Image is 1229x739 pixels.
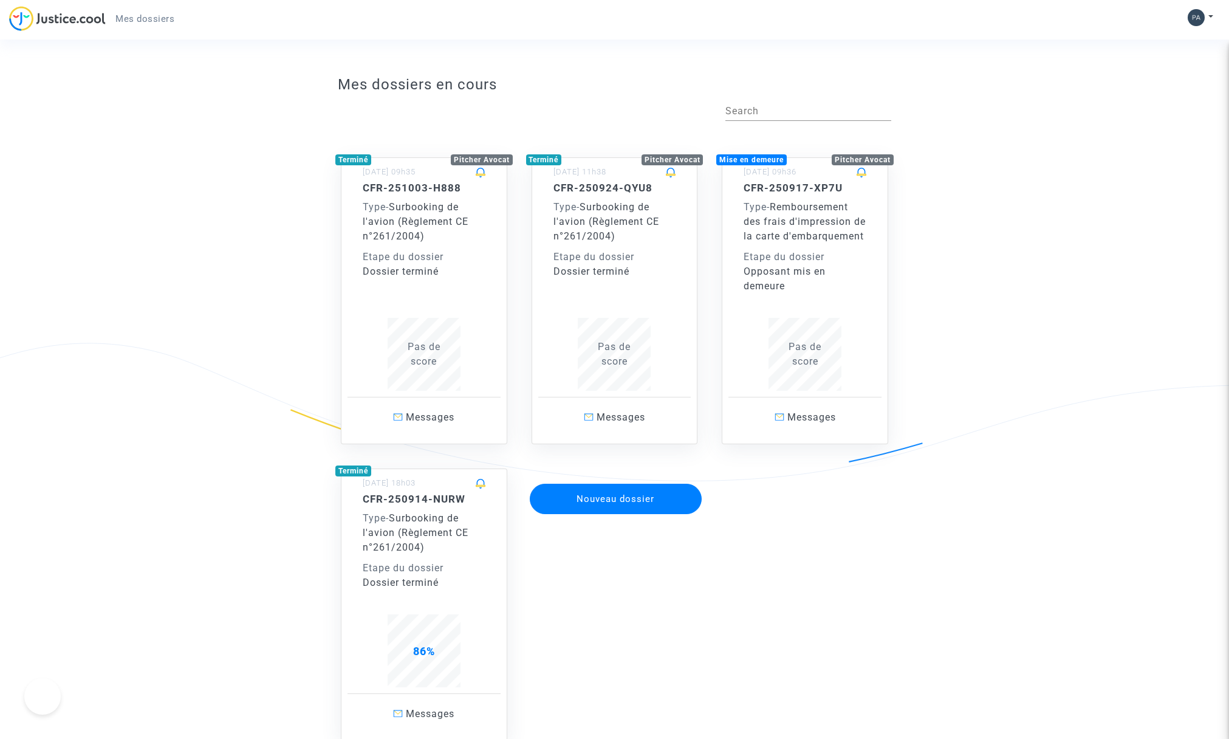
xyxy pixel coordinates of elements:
[744,201,866,242] span: Remboursement des frais d'impression de la carte d'embarquement
[744,250,866,264] div: Etape du dossier
[363,250,485,264] div: Etape du dossier
[744,201,770,213] span: -
[335,466,371,476] div: Terminé
[642,154,704,165] div: Pitcher Avocat
[789,341,821,367] span: Pas de score
[744,201,767,213] span: Type
[1188,9,1205,26] img: 70094d8604c59bed666544247a582dd0
[538,397,691,438] a: Messages
[553,250,676,264] div: Etape du dossier
[553,264,676,279] div: Dossier terminé
[408,341,440,367] span: Pas de score
[363,478,416,487] small: [DATE] 18h03
[363,182,485,194] h5: CFR-251003-H888
[553,182,676,194] h5: CFR-250924-QYU8
[744,264,866,294] div: Opposant mis en demeure
[363,201,468,242] span: Surbooking de l'avion (Règlement CE n°261/2004)
[347,397,501,438] a: Messages
[406,708,454,720] span: Messages
[553,201,580,213] span: -
[744,167,796,176] small: [DATE] 09h36
[744,182,866,194] h5: CFR-250917-XP7U
[406,411,454,423] span: Messages
[363,264,485,279] div: Dossier terminé
[716,154,787,165] div: Mise en demeure
[526,154,562,165] div: Terminé
[363,493,485,505] h5: CFR-250914-NURW
[363,576,485,590] div: Dossier terminé
[553,201,577,213] span: Type
[363,512,389,524] span: -
[530,484,702,514] button: Nouveau dossier
[363,167,416,176] small: [DATE] 09h35
[728,397,882,438] a: Messages
[597,411,645,423] span: Messages
[832,154,894,165] div: Pitcher Avocat
[710,133,900,444] a: Mise en demeurePitcher Avocat[DATE] 09h36CFR-250917-XP7UType-Remboursement des frais d'impression...
[529,476,704,487] a: Nouveau dossier
[363,561,485,576] div: Etape du dossier
[363,201,386,213] span: Type
[787,411,836,423] span: Messages
[106,10,184,28] a: Mes dossiers
[24,678,61,715] iframe: Help Scout Beacon - Open
[9,6,106,31] img: jc-logo.svg
[363,201,389,213] span: -
[553,201,659,242] span: Surbooking de l'avion (Règlement CE n°261/2004)
[363,512,468,553] span: Surbooking de l'avion (Règlement CE n°261/2004)
[335,154,371,165] div: Terminé
[598,341,631,367] span: Pas de score
[338,76,891,94] h3: Mes dossiers en cours
[519,133,710,444] a: TerminéPitcher Avocat[DATE] 11h38CFR-250924-QYU8Type-Surbooking de l'avion (Règlement CE n°261/20...
[115,13,174,24] span: Mes dossiers
[329,133,519,444] a: TerminéPitcher Avocat[DATE] 09h35CFR-251003-H888Type-Surbooking de l'avion (Règlement CE n°261/20...
[451,154,513,165] div: Pitcher Avocat
[413,645,435,658] span: 86%
[553,167,606,176] small: [DATE] 11h38
[363,512,386,524] span: Type
[347,693,501,734] a: Messages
